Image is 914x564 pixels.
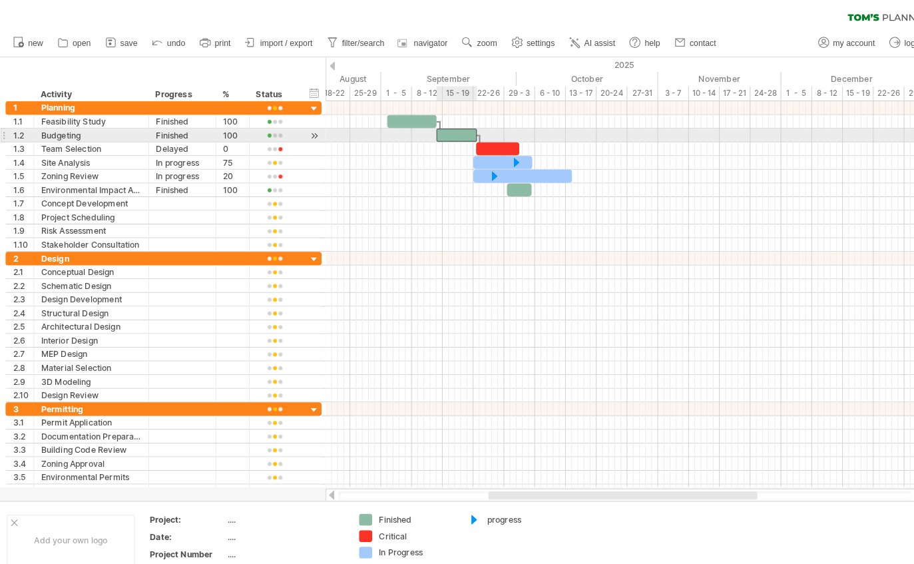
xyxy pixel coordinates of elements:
[13,218,33,231] div: 1.9
[117,37,134,47] span: save
[152,165,203,178] div: In progress
[40,338,138,351] div: MEP Design
[13,392,33,404] div: 3
[495,33,544,51] a: settings
[99,33,138,51] a: save
[40,178,138,191] div: Environmental Impact Assessment
[315,33,378,51] a: filter/search
[222,500,334,511] div: ....
[446,33,487,51] a: zoom
[40,139,138,151] div: Team Selection
[627,37,642,47] span: help
[40,405,138,418] div: Permit Application
[152,152,203,164] div: In progress
[152,178,203,191] div: Finished
[217,139,236,151] div: 0
[513,37,540,47] span: settings
[216,85,235,99] div: %
[40,165,138,178] div: Zoning Review
[13,192,33,204] div: 1.7
[40,378,138,391] div: Design Review
[13,431,33,444] div: 3.3
[431,84,461,98] div: 15 - 19
[209,37,224,47] span: print
[464,37,483,47] span: zoom
[40,218,138,231] div: Risk Assessment
[9,33,46,51] a: new
[385,33,439,51] a: navigator
[880,37,904,47] span: log out
[13,272,33,284] div: 2.2
[13,232,33,244] div: 1.10
[217,125,236,138] div: 100
[13,405,33,418] div: 3.1
[217,112,236,125] div: 100
[13,99,33,111] div: 1
[222,533,334,545] div: ....
[40,272,138,284] div: Schematic Design
[217,165,236,178] div: 20
[13,471,33,484] div: 3.6
[551,84,580,98] div: 13 - 17
[151,85,202,99] div: Progress
[700,84,730,98] div: 17 - 21
[341,84,371,98] div: 25-29
[40,152,138,164] div: Site Analysis
[152,112,203,125] div: Finished
[609,33,646,51] a: help
[40,112,138,125] div: Feasibility Study
[13,205,33,218] div: 1.8
[27,37,42,47] span: new
[40,245,138,258] div: Design
[610,84,640,98] div: 27-31
[13,125,33,138] div: 1.2
[820,84,850,98] div: 15 - 19
[474,500,547,511] div: progress
[401,84,431,98] div: 8 - 12
[371,70,503,84] div: September 2025
[222,517,334,528] div: ....
[162,37,180,47] span: undo
[811,37,851,47] span: my account
[653,33,701,51] a: contact
[760,84,790,98] div: 1 - 5
[461,84,491,98] div: 22-26
[249,85,284,99] div: Status
[39,85,137,99] div: Activity
[671,37,697,47] span: contact
[191,33,228,51] a: print
[371,84,401,98] div: 1 - 5
[40,431,138,444] div: Building Code Review
[491,84,521,98] div: 29 - 3
[53,33,93,51] a: open
[640,70,760,84] div: November 2025
[862,33,908,51] a: log out
[580,84,610,98] div: 20-24
[152,125,203,138] div: Finished
[146,517,219,528] div: Date:
[13,139,33,151] div: 1.3
[13,245,33,258] div: 2
[40,418,138,431] div: Documentation Preparation
[793,33,855,51] a: my account
[40,205,138,218] div: Project Scheduling
[369,532,441,543] div: In Progress
[790,84,820,98] div: 8 - 12
[71,37,89,47] span: open
[369,500,441,511] div: Finished
[13,445,33,457] div: 3.4
[13,298,33,311] div: 2.4
[670,84,700,98] div: 10 - 14
[40,99,138,111] div: Planning
[13,418,33,431] div: 3.2
[569,37,598,47] span: AI assist
[40,312,138,324] div: Architectural Design
[40,258,138,271] div: Conceptual Design
[152,139,203,151] div: Delayed
[551,33,602,51] a: AI assist
[13,165,33,178] div: 1.5
[7,501,131,551] div: Add your own logo
[40,471,138,484] div: Utility Permits
[311,84,341,98] div: 18-22
[503,70,640,84] div: October 2025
